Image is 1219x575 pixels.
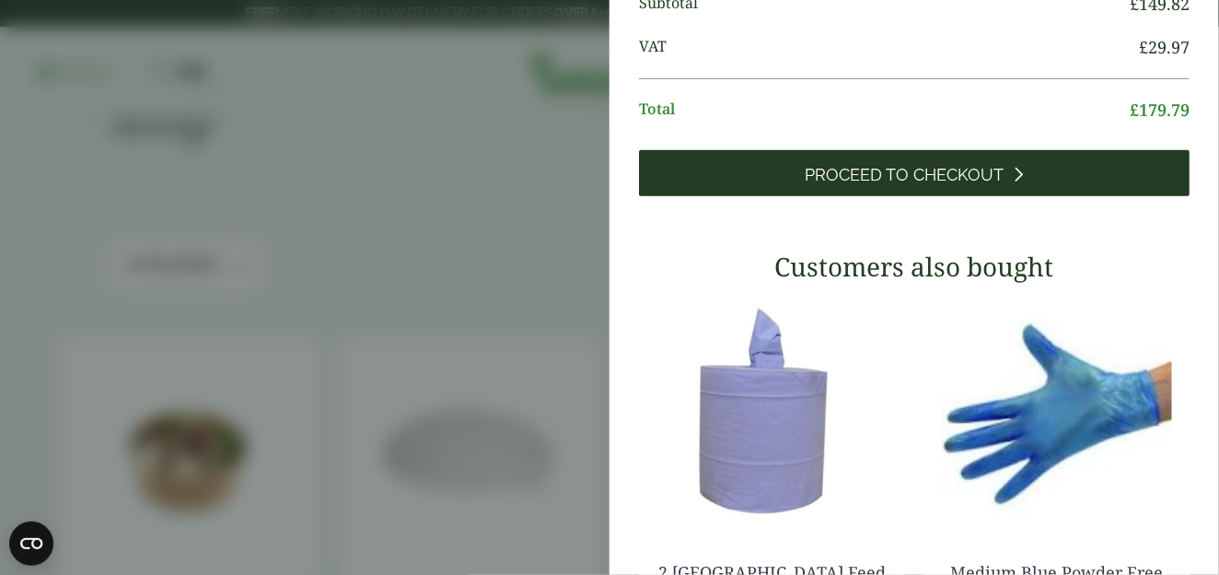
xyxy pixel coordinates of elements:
span: £ [1130,99,1139,121]
span: Total [639,98,1130,123]
a: Proceed to Checkout [639,150,1190,196]
bdi: 179.79 [1130,99,1190,121]
span: VAT [639,35,1139,60]
span: Proceed to Checkout [806,165,1004,185]
img: 4130015J-Blue-Vinyl-Powder-Free-Gloves-Medium [923,296,1190,526]
bdi: 29.97 [1139,36,1190,58]
h3: Customers also bought [639,252,1190,283]
img: 3630017-2-Ply-Blue-Centre-Feed-104m [639,296,905,526]
span: £ [1139,36,1148,58]
button: Open CMP widget [9,522,53,566]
